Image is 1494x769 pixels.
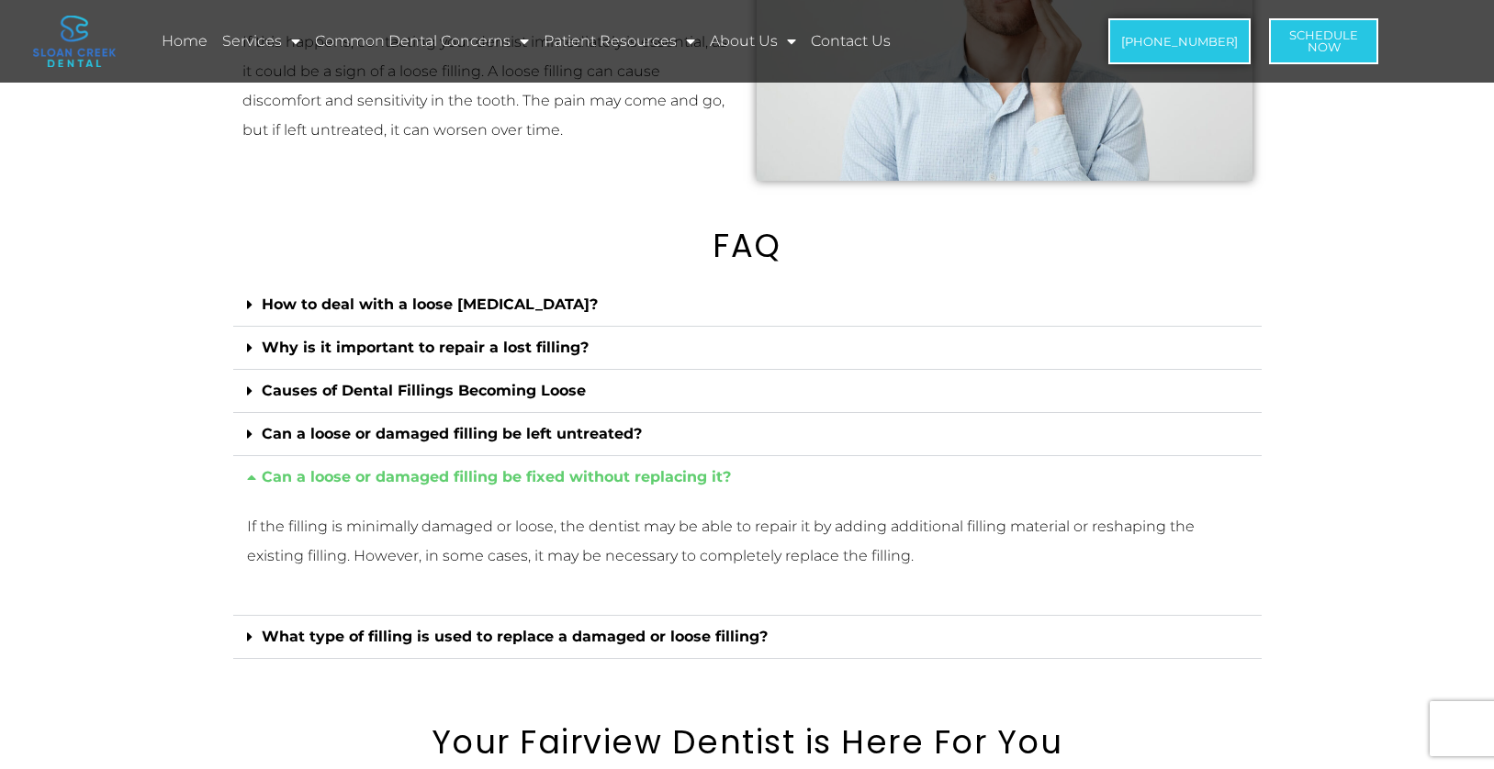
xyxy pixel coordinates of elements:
nav: Menu [159,20,1027,62]
a: Services [219,20,303,62]
a: Home [159,20,210,62]
a: About Us [707,20,799,62]
div: Can a loose or damaged filling be fixed without replacing it? [233,456,1262,498]
a: Causes of Dental Fillings Becoming Loose [262,382,586,399]
a: Why is it important to repair a lost filling? [262,339,589,356]
a: Can a loose or damaged filling be left untreated? [262,425,642,442]
div: How to deal with a loose [MEDICAL_DATA]? [233,284,1262,327]
div: What type of filling is used to replace a damaged or loose filling? [233,616,1262,659]
div: Can a loose or damaged filling be fixed without replacing it? [233,498,1262,616]
a: Patient Resources [541,20,698,62]
p: If the filling is minimally damaged or loose, the dentist may be able to repair it by adding addi... [247,512,1248,571]
div: Causes of Dental Fillings Becoming Loose [233,370,1262,413]
a: Can a loose or damaged filling be fixed without replacing it? [262,468,731,485]
a: Contact Us [808,20,893,62]
h2: FAQ [233,227,1262,265]
a: What type of filling is used to replace a damaged or loose filling? [262,628,768,645]
div: Can a loose or damaged filling be left untreated? [233,413,1262,456]
a: [PHONE_NUMBER] [1108,18,1251,64]
a: ScheduleNow [1269,18,1378,64]
a: How to deal with a loose [MEDICAL_DATA]? [262,295,598,313]
h2: Your Fairview Dentist is Here For You [233,723,1262,762]
div: Why is it important to repair a lost filling? [233,327,1262,370]
span: Schedule Now [1289,29,1358,53]
p: If this happens, contacting your dentist immediately is essential, as it could be a sign of a loo... [242,28,738,145]
img: logo [33,16,116,67]
a: Common Dental Concerns [312,20,532,62]
span: [PHONE_NUMBER] [1121,36,1238,48]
